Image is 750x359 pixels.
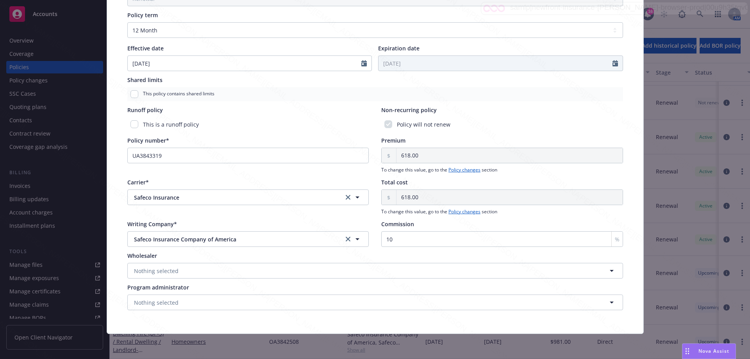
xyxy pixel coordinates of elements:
a: clear selection [343,193,353,202]
div: This is a runoff policy [127,117,369,132]
div: Policy will not renew [381,117,623,132]
span: Safeco Insurance [134,193,331,202]
input: 0.00 [396,148,623,163]
input: 0.00 [396,190,623,205]
a: Policy changes [448,166,480,173]
span: Policy term [127,11,158,19]
span: Wholesaler [127,252,157,259]
svg: Calendar [361,60,367,66]
a: clear selection [343,234,353,244]
svg: Calendar [612,60,618,66]
span: To change this value, go to the section [381,166,623,173]
button: Nothing selected [127,263,623,279]
span: Non-recurring policy [381,106,437,114]
span: % [615,235,620,243]
div: Drag to move [682,344,692,359]
span: Commission [381,220,414,228]
button: Nova Assist [682,343,736,359]
input: MM/DD/YYYY [379,56,612,71]
span: Nothing selected [134,298,179,307]
button: Nothing selected [127,295,623,310]
span: To change this value, go to the section [381,208,623,215]
span: Safeco Insurance Company of America [134,235,331,243]
span: Shared limits [127,76,162,84]
a: Policy changes [448,208,480,215]
span: Runoff policy [127,106,163,114]
span: Policy number* [127,137,169,144]
span: Writing Company* [127,220,177,228]
button: Safeco Insuranceclear selection [127,189,369,205]
span: Expiration date [378,45,420,52]
button: Safeco Insurance Company of Americaclear selection [127,231,369,247]
input: MM/DD/YYYY [128,56,362,71]
span: Nova Assist [698,348,729,354]
span: Effective date [127,45,164,52]
span: Nothing selected [134,267,179,275]
span: Carrier* [127,179,149,186]
span: Premium [381,137,405,144]
span: Total cost [381,179,408,186]
span: Program administrator [127,284,189,291]
div: This policy contains shared limits [127,87,623,101]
